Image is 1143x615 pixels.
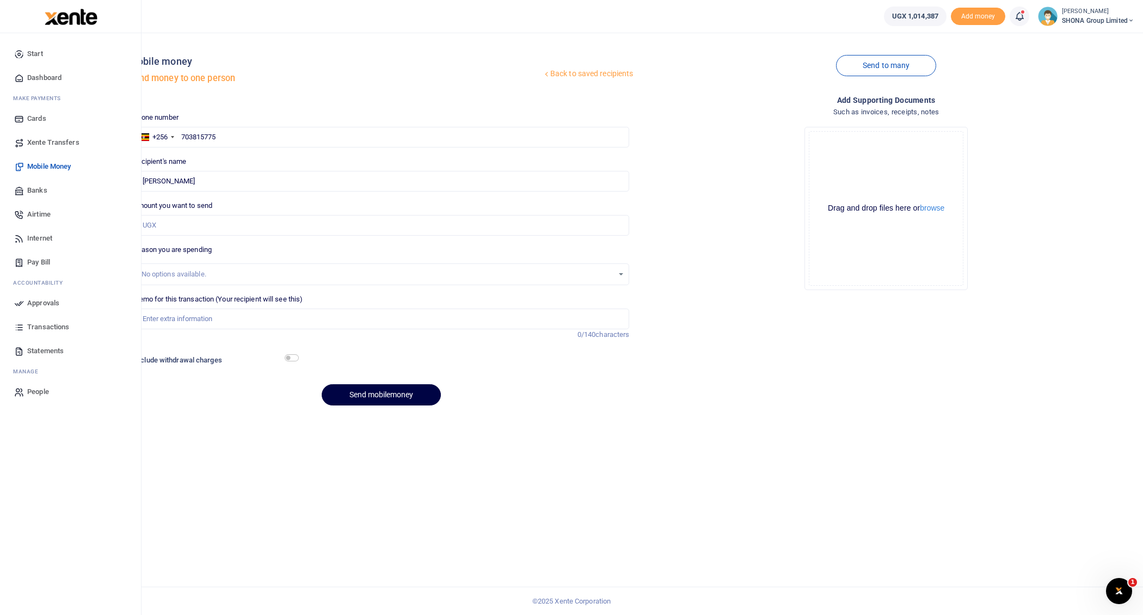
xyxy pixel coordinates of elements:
span: Banks [27,185,47,196]
a: Add money [951,11,1005,20]
a: Mobile Money [9,155,132,179]
h6: Include withdrawal charges [134,356,293,365]
span: Add money [951,8,1005,26]
small: [PERSON_NAME] [1062,7,1134,16]
div: File Uploader [804,127,968,290]
li: M [9,363,132,380]
span: anage [19,367,39,376]
a: Airtime [9,202,132,226]
div: +256 [152,132,168,143]
a: Start [9,42,132,66]
a: Approvals [9,291,132,315]
span: ake Payments [19,94,61,102]
span: Cards [27,113,46,124]
img: logo-large [45,9,97,25]
span: People [27,386,49,397]
input: MTN & Airtel numbers are validated [133,171,630,192]
label: Amount you want to send [133,200,212,211]
h4: Mobile money [129,56,542,67]
a: People [9,380,132,404]
span: Internet [27,233,52,244]
a: Transactions [9,315,132,339]
a: UGX 1,014,387 [884,7,947,26]
a: Statements [9,339,132,363]
button: Send mobilemoney [322,384,441,405]
label: Reason you are spending [133,244,212,255]
a: Internet [9,226,132,250]
a: Banks [9,179,132,202]
span: 1 [1128,578,1137,587]
div: No options available. [142,269,614,280]
iframe: Intercom live chat [1106,578,1132,604]
span: Xente Transfers [27,137,79,148]
a: Xente Transfers [9,131,132,155]
span: UGX 1,014,387 [892,11,938,22]
h4: Such as invoices, receipts, notes [638,106,1134,118]
span: 0/140 [577,330,596,339]
a: logo-small logo-large logo-large [44,12,97,20]
span: Dashboard [27,72,62,83]
img: profile-user [1038,7,1058,26]
span: characters [595,330,629,339]
h5: Send money to one person [129,73,542,84]
a: Pay Bill [9,250,132,274]
li: M [9,90,132,107]
input: Enter phone number [133,127,630,147]
a: profile-user [PERSON_NAME] SHONA Group Limited [1038,7,1134,26]
span: Approvals [27,298,59,309]
span: SHONA Group Limited [1062,16,1134,26]
input: UGX [133,215,630,236]
label: Phone number [133,112,179,123]
label: Recipient's name [133,156,187,167]
div: Uganda: +256 [134,127,177,147]
span: Mobile Money [27,161,71,172]
span: Airtime [27,209,51,220]
a: Cards [9,107,132,131]
span: countability [21,279,63,287]
span: Transactions [27,322,69,333]
li: Ac [9,274,132,291]
input: Enter extra information [133,309,630,329]
button: browse [920,204,944,212]
a: Back to saved recipients [542,64,634,84]
h4: Add supporting Documents [638,94,1134,106]
label: Memo for this transaction (Your recipient will see this) [133,294,303,305]
span: Pay Bill [27,257,50,268]
span: Statements [27,346,64,356]
div: Drag and drop files here or [809,203,963,213]
li: Wallet ballance [880,7,951,26]
li: Toup your wallet [951,8,1005,26]
a: Dashboard [9,66,132,90]
a: Send to many [836,55,936,76]
span: Start [27,48,43,59]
